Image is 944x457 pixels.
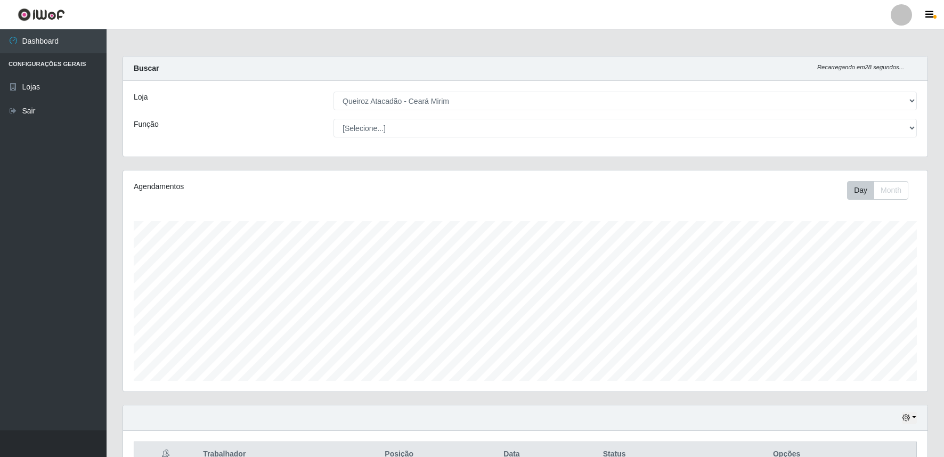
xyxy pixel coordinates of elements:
[817,64,904,70] i: Recarregando em 28 segundos...
[847,181,908,200] div: First group
[134,181,451,192] div: Agendamentos
[18,8,65,21] img: CoreUI Logo
[874,181,908,200] button: Month
[134,64,159,72] strong: Buscar
[134,92,148,103] label: Loja
[847,181,874,200] button: Day
[847,181,917,200] div: Toolbar with button groups
[134,119,159,130] label: Função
